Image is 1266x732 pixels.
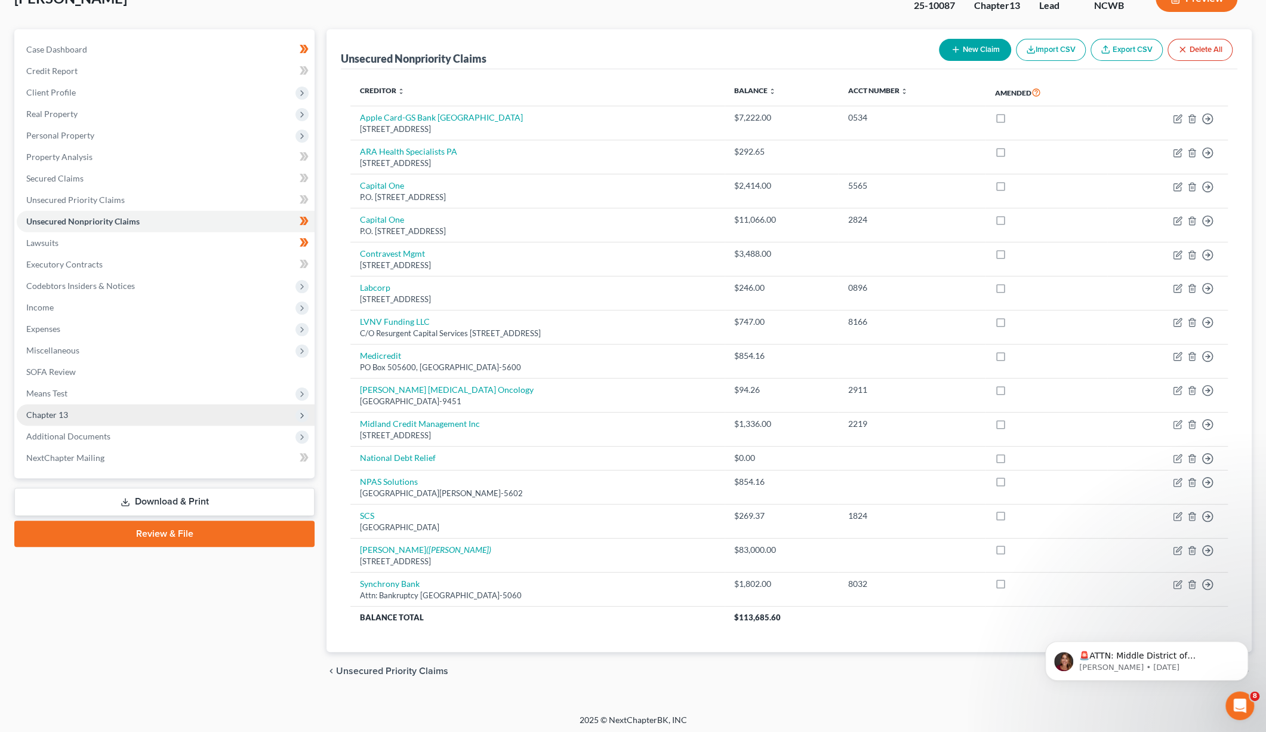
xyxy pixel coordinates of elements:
div: $0.00 [734,452,829,464]
a: [PERSON_NAME] [MEDICAL_DATA] Oncology [360,385,534,395]
div: [STREET_ADDRESS] [360,430,714,441]
a: Download & Print [14,488,315,516]
div: P.O. [STREET_ADDRESS] [360,192,714,203]
div: $246.00 [734,282,829,294]
div: P.O. [STREET_ADDRESS] [360,226,714,237]
span: Means Test [26,388,67,398]
div: $854.16 [734,350,829,362]
span: Unsecured Priority Claims [26,195,125,205]
a: Credit Report [17,60,315,82]
a: ARA Health Specialists PA [360,146,457,156]
div: 5565 [848,180,976,192]
div: C/O Resurgent Capital Services [STREET_ADDRESS] [360,328,714,339]
a: LVNV Funding LLC [360,316,430,327]
a: NextChapter Mailing [17,447,315,469]
div: [STREET_ADDRESS] [360,124,714,135]
span: Client Profile [26,87,76,97]
div: [GEOGRAPHIC_DATA] [360,522,714,533]
div: [STREET_ADDRESS] [360,260,714,271]
a: SOFA Review [17,361,315,383]
div: Attn: Bankruptcy [GEOGRAPHIC_DATA]-5060 [360,590,714,601]
span: Property Analysis [26,152,93,162]
div: $3,488.00 [734,248,829,260]
div: $11,066.00 [734,214,829,226]
a: Labcorp [360,282,390,293]
span: Miscellaneous [26,345,79,355]
div: 2824 [848,214,976,226]
div: $854.16 [734,476,829,488]
th: Balance Total [350,606,724,628]
div: [STREET_ADDRESS] [360,556,714,567]
span: Income [26,302,54,312]
span: Secured Claims [26,173,84,183]
i: unfold_more [769,88,776,95]
div: $7,222.00 [734,112,829,124]
th: Amended [985,79,1107,106]
a: Review & File [14,521,315,547]
div: [STREET_ADDRESS] [360,294,714,305]
div: 1824 [848,510,976,522]
a: NPAS Solutions [360,476,418,487]
span: Executory Contracts [26,259,103,269]
div: $269.37 [734,510,829,522]
span: Expenses [26,324,60,334]
div: 0896 [848,282,976,294]
i: ([PERSON_NAME]) [426,545,491,555]
a: Secured Claims [17,168,315,189]
div: [GEOGRAPHIC_DATA][PERSON_NAME]-5602 [360,488,714,499]
span: Codebtors Insiders & Notices [26,281,135,291]
a: Apple Card-GS Bank [GEOGRAPHIC_DATA] [360,112,523,122]
span: Real Property [26,109,78,119]
a: Synchrony Bank [360,579,420,589]
a: SCS [360,510,374,521]
span: Personal Property [26,130,94,140]
div: 8032 [848,578,976,590]
div: PO Box 505600, [GEOGRAPHIC_DATA]-5600 [360,362,714,373]
div: [GEOGRAPHIC_DATA]-9451 [360,396,714,407]
div: $292.65 [734,146,829,158]
div: 2911 [848,384,976,396]
a: Unsecured Nonpriority Claims [17,211,315,232]
div: $1,336.00 [734,418,829,430]
button: New Claim [939,39,1011,61]
span: SOFA Review [26,367,76,377]
span: Unsecured Priority Claims [336,666,448,676]
div: 2219 [848,418,976,430]
iframe: Intercom live chat [1225,691,1254,720]
a: Capital One [360,214,404,224]
div: $2,414.00 [734,180,829,192]
a: Balance unfold_more [734,86,776,95]
span: $113,685.60 [734,613,781,622]
div: 0534 [848,112,976,124]
span: NextChapter Mailing [26,453,104,463]
button: Delete All [1168,39,1233,61]
span: Case Dashboard [26,44,87,54]
div: $83,000.00 [734,544,829,556]
div: $1,802.00 [734,578,829,590]
a: National Debt Relief [360,453,436,463]
div: [STREET_ADDRESS] [360,158,714,169]
a: Contravest Mgmt [360,248,425,259]
a: Creditor unfold_more [360,86,405,95]
a: Executory Contracts [17,254,315,275]
a: Lawsuits [17,232,315,254]
a: Medicredit [360,350,401,361]
i: chevron_left [326,666,336,676]
button: chevron_left Unsecured Priority Claims [326,666,448,676]
i: unfold_more [398,88,405,95]
span: 8 [1250,691,1259,701]
a: Midland Credit Management Inc [360,419,480,429]
a: Unsecured Priority Claims [17,189,315,211]
div: $747.00 [734,316,829,328]
a: [PERSON_NAME]([PERSON_NAME]) [360,545,491,555]
span: Chapter 13 [26,410,68,420]
span: Unsecured Nonpriority Claims [26,216,140,226]
a: Acct Number unfold_more [848,86,907,95]
a: Capital One [360,180,404,190]
button: Import CSV [1016,39,1086,61]
span: Credit Report [26,66,78,76]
